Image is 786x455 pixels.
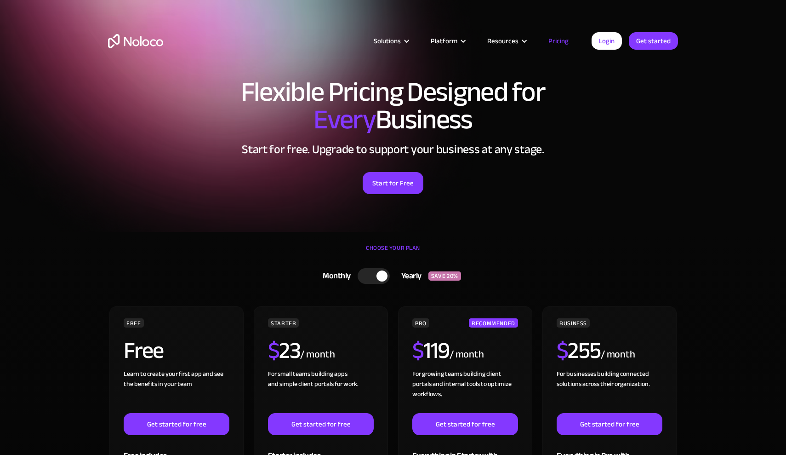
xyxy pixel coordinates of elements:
[311,269,358,283] div: Monthly
[412,339,450,362] h2: 119
[124,318,144,328] div: FREE
[390,269,428,283] div: Yearly
[268,329,279,372] span: $
[629,32,678,50] a: Get started
[300,347,335,362] div: / month
[428,271,461,281] div: SAVE 20%
[268,339,301,362] h2: 23
[557,329,568,372] span: $
[557,318,590,328] div: BUSINESS
[108,34,163,48] a: home
[476,35,537,47] div: Resources
[412,329,424,372] span: $
[412,318,429,328] div: PRO
[268,369,374,413] div: For small teams building apps and simple client portals for work. ‍
[124,413,229,435] a: Get started for free
[537,35,580,47] a: Pricing
[419,35,476,47] div: Platform
[124,339,164,362] h2: Free
[268,413,374,435] a: Get started for free
[450,347,484,362] div: / month
[557,413,662,435] a: Get started for free
[108,143,678,156] h2: Start for free. Upgrade to support your business at any stage.
[431,35,457,47] div: Platform
[412,369,518,413] div: For growing teams building client portals and internal tools to optimize workflows.
[557,369,662,413] div: For businesses building connected solutions across their organization. ‍
[374,35,401,47] div: Solutions
[557,339,601,362] h2: 255
[108,241,678,264] div: CHOOSE YOUR PLAN
[268,318,299,328] div: STARTER
[469,318,518,328] div: RECOMMENDED
[362,35,419,47] div: Solutions
[601,347,635,362] div: / month
[363,172,423,194] a: Start for Free
[487,35,518,47] div: Resources
[592,32,622,50] a: Login
[108,78,678,133] h1: Flexible Pricing Designed for Business
[412,413,518,435] a: Get started for free
[124,369,229,413] div: Learn to create your first app and see the benefits in your team ‍
[313,94,376,145] span: Every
